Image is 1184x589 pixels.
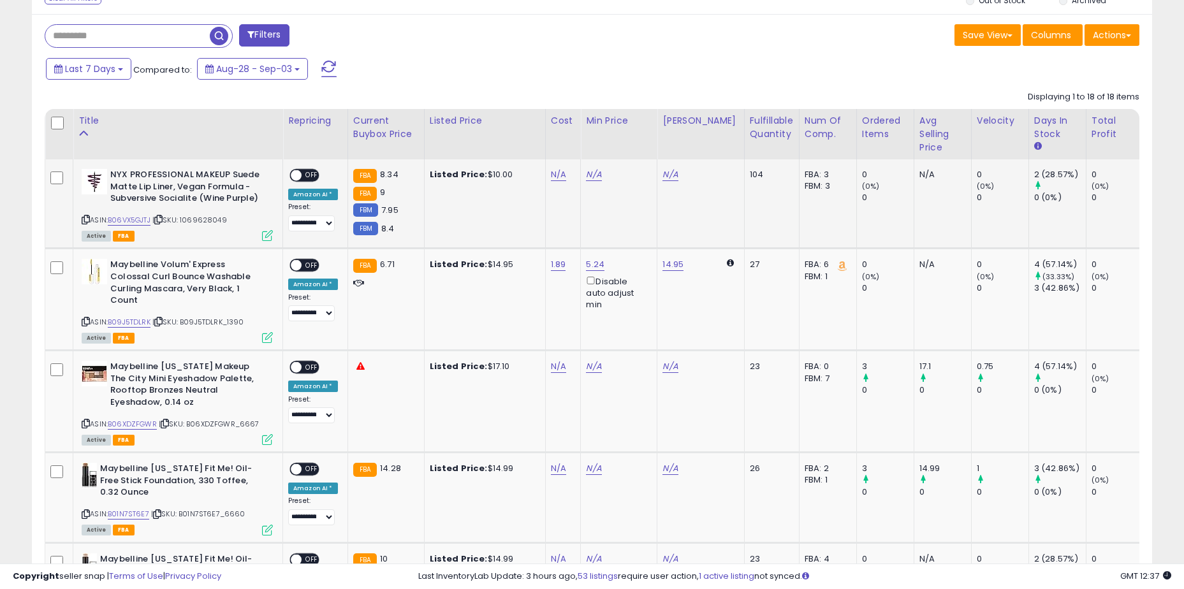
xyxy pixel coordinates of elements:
[977,181,995,191] small: (0%)
[1034,384,1086,396] div: 0 (0%)
[353,114,419,141] div: Current Buybox Price
[288,497,338,525] div: Preset:
[551,168,566,181] a: N/A
[919,463,971,474] div: 14.99
[750,361,789,372] div: 23
[862,384,914,396] div: 0
[108,317,150,328] a: B09J5TDLRK
[862,114,909,141] div: Ordered Items
[862,259,914,270] div: 0
[977,463,1028,474] div: 1
[805,114,851,141] div: Num of Comp.
[152,215,227,225] span: | SKU: 1069628049
[977,114,1023,127] div: Velocity
[82,333,111,344] span: All listings currently available for purchase on Amazon
[977,282,1028,294] div: 0
[1034,259,1086,270] div: 4 (57.14%)
[1092,181,1109,191] small: (0%)
[919,114,966,154] div: Avg Selling Price
[586,258,604,271] a: 5.24
[133,64,192,76] span: Compared to:
[977,259,1028,270] div: 0
[1092,463,1143,474] div: 0
[1034,114,1081,141] div: Days In Stock
[113,333,135,344] span: FBA
[108,509,149,520] a: B01N7ST6E7
[381,204,398,216] span: 7.95
[430,360,488,372] b: Listed Price:
[1092,486,1143,498] div: 0
[108,215,150,226] a: B06VX5GJTJ
[82,169,107,194] img: 41jFtD-q86L._SL40_.jpg
[380,168,398,180] span: 8.34
[586,274,647,311] div: Disable auto adjust min
[805,169,847,180] div: FBA: 3
[805,373,847,384] div: FBM: 7
[1028,91,1139,103] div: Displaying 1 to 18 of 18 items
[586,168,601,181] a: N/A
[110,259,265,309] b: Maybelline Volum' Express Colossal Curl Bounce Washable Curling Mascara, Very Black, 1 Count
[1034,463,1086,474] div: 3 (42.86%)
[288,203,338,231] div: Preset:
[1092,259,1143,270] div: 0
[919,169,961,180] div: N/A
[13,570,59,582] strong: Copyright
[750,259,789,270] div: 27
[380,258,395,270] span: 6.71
[862,272,880,282] small: (0%)
[82,259,107,284] img: 315xoRIZXKL._SL40_.jpg
[430,259,536,270] div: $14.95
[977,192,1028,203] div: 0
[418,571,1171,583] div: Last InventoryLab Update: 3 hours ago, require user action, not synced.
[159,419,259,429] span: | SKU: B06XDZFGWR_6667
[165,570,221,582] a: Privacy Policy
[1092,114,1138,141] div: Total Profit
[977,169,1028,180] div: 0
[82,231,111,242] span: All listings currently available for purchase on Amazon
[919,486,971,498] div: 0
[82,361,273,444] div: ASIN:
[1034,361,1086,372] div: 4 (57.14%)
[1120,570,1171,582] span: 2025-09-11 12:37 GMT
[1034,486,1086,498] div: 0 (0%)
[862,181,880,191] small: (0%)
[1092,272,1109,282] small: (0%)
[1023,24,1083,46] button: Columns
[288,381,338,392] div: Amazon AI *
[551,462,566,475] a: N/A
[805,259,847,270] div: FBA: 6
[353,169,377,183] small: FBA
[82,361,107,386] img: 51a-0DH5pNL._SL40_.jpg
[152,317,244,327] span: | SKU: B09J5TDLRK_1390
[430,168,488,180] b: Listed Price:
[862,192,914,203] div: 0
[430,258,488,270] b: Listed Price:
[82,169,273,240] div: ASIN:
[805,180,847,192] div: FBM: 3
[302,170,322,181] span: OFF
[805,361,847,372] div: FBA: 0
[977,361,1028,372] div: 0.75
[862,463,914,474] div: 3
[551,360,566,373] a: N/A
[380,462,401,474] span: 14.28
[353,259,377,273] small: FBA
[1034,141,1042,152] small: Days In Stock.
[551,258,566,271] a: 1.89
[1092,475,1109,485] small: (0%)
[1092,374,1109,384] small: (0%)
[430,462,488,474] b: Listed Price:
[1092,361,1143,372] div: 0
[288,483,338,494] div: Amazon AI *
[302,260,322,271] span: OFF
[586,360,601,373] a: N/A
[1092,192,1143,203] div: 0
[1085,24,1139,46] button: Actions
[750,114,794,141] div: Fulfillable Quantity
[977,384,1028,396] div: 0
[100,463,255,502] b: Maybelline [US_STATE] Fit Me! Oil-Free Stick Foundation, 330 Toffee, 0.32 Ounce
[110,361,265,411] b: Maybelline [US_STATE] Makeup The City Mini Eyeshadow Palette, Rooftop Bronzes Neutral Eyeshadow, ...
[353,463,377,477] small: FBA
[862,486,914,498] div: 0
[108,419,157,430] a: B06XDZFGWR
